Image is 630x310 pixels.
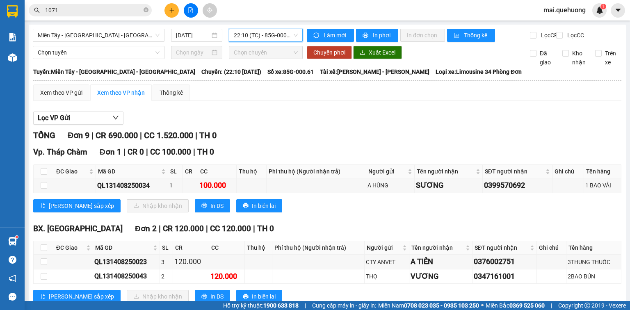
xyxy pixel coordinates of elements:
div: 100.000 [199,180,235,191]
span: message [9,293,16,301]
span: Mã GD [95,243,151,252]
span: Miền Tây - Phan Rang - Ninh Sơn [38,29,160,41]
td: SƯƠNG [415,178,483,193]
button: aim [203,3,217,18]
div: 3 [161,258,172,267]
span: [PERSON_NAME] sắp xếp [49,292,114,301]
span: Người gửi [368,167,406,176]
span: TH 0 [257,224,274,233]
span: Đơn 2 [135,224,157,233]
span: | [195,130,197,140]
span: plus [169,7,175,13]
div: 0399570692 [484,180,551,191]
div: 2 [161,272,172,281]
button: printerIn biên lai [236,290,282,303]
span: | [123,147,126,157]
div: SƯƠNG [416,180,481,191]
span: BX. [GEOGRAPHIC_DATA] [33,224,123,233]
span: Thống kê [464,31,488,40]
span: CR 0 [128,147,144,157]
span: printer [243,294,249,300]
td: QL131408250043 [93,269,160,284]
span: ĐC Giao [56,167,87,176]
span: In biên lai [252,292,276,301]
span: [PERSON_NAME] sắp xếp [49,201,114,210]
span: | [253,224,255,233]
div: QL131408250043 [94,271,158,281]
button: printerIn biên lai [236,199,282,212]
button: downloadNhập kho nhận [127,290,189,303]
div: Xem theo VP gửi [40,88,82,97]
th: Tên hàng [566,241,621,255]
img: warehouse-icon [8,237,17,246]
div: 1 BAO VẢI [585,181,620,190]
span: notification [9,274,16,282]
div: 2BAO BÚN [568,272,620,281]
span: down [112,114,119,121]
span: | [146,147,148,157]
span: close-circle [144,7,148,14]
span: Kho nhận [569,49,589,67]
span: caret-down [614,7,622,14]
span: SĐT người nhận [485,167,544,176]
span: printer [363,32,370,39]
span: Đơn 9 [68,130,89,140]
span: sort-ascending [40,294,46,300]
span: TH 0 [199,130,217,140]
button: plus [164,3,179,18]
span: TỔNG [33,130,55,140]
span: Trên xe [602,49,622,67]
input: Chọn ngày [176,48,210,57]
td: QL131408250023 [93,255,160,269]
span: 22:10 (TC) - 85G-000.61 [234,29,298,41]
span: | [193,147,195,157]
span: aim [207,7,212,13]
div: QL131408250034 [97,180,167,191]
span: Tài xế: [PERSON_NAME] - [PERSON_NAME] [320,67,429,76]
td: VƯƠNG [409,269,472,284]
button: downloadXuất Excel [353,46,402,59]
div: 120.000 [210,271,243,282]
span: download [360,50,365,56]
td: 0376002751 [472,255,537,269]
span: Số xe: 85G-000.61 [267,67,314,76]
div: QL131408250023 [94,257,158,267]
span: bar-chart [454,32,461,39]
span: CC 1.520.000 [144,130,193,140]
sup: 1 [16,236,18,238]
span: Làm mới [324,31,347,40]
span: | [159,224,161,233]
div: 0347161001 [474,271,535,282]
span: Cung cấp máy in - giấy in: [312,301,376,310]
button: sort-ascending[PERSON_NAME] sắp xếp [33,290,121,303]
div: 120.000 [174,256,207,267]
div: A TIẾN [411,256,471,267]
span: In DS [210,201,224,210]
td: QL131408250034 [96,178,168,193]
img: icon-new-feature [596,7,603,14]
span: CC 100.000 [150,147,191,157]
th: Thu hộ [245,241,273,255]
th: Ghi chú [537,241,566,255]
span: file-add [188,7,194,13]
div: VƯƠNG [411,271,471,282]
th: Tên hàng [584,165,621,178]
div: THỌ [366,272,408,281]
div: 1 [169,181,181,190]
sup: 1 [600,4,606,9]
span: | [551,301,552,310]
span: Tên người nhận [417,167,474,176]
div: 0376002751 [474,256,535,267]
button: caret-down [611,3,625,18]
button: file-add [184,3,198,18]
span: Đã giao [536,49,557,67]
span: Xuất Excel [369,48,395,57]
span: | [91,130,94,140]
button: downloadNhập kho nhận [127,199,189,212]
th: CR [183,165,199,178]
td: A TIẾN [409,255,472,269]
th: SL [160,241,173,255]
span: | [140,130,142,140]
span: CR 120.000 [163,224,204,233]
span: In biên lai [252,201,276,210]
